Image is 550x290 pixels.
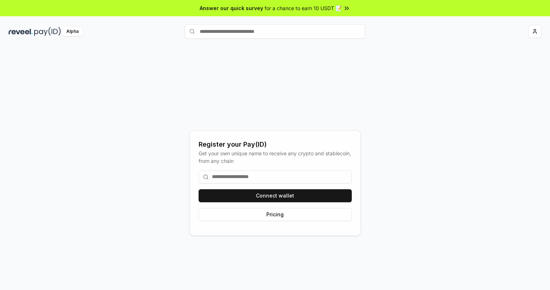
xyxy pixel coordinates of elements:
div: Get your own unique name to receive any crypto and stablecoin, from any chain [199,150,352,165]
div: Register your Pay(ID) [199,139,352,150]
img: pay_id [34,27,61,36]
span: for a chance to earn 10 USDT 📝 [265,4,342,12]
button: Connect wallet [199,189,352,202]
img: reveel_dark [9,27,33,36]
span: Answer our quick survey [200,4,263,12]
div: Alpha [62,27,83,36]
button: Pricing [199,208,352,221]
